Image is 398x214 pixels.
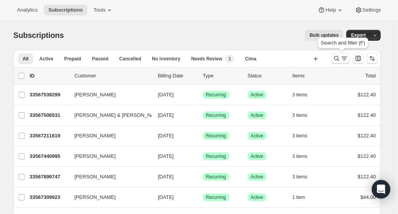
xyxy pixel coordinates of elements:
button: 3 items [293,110,316,121]
span: [PERSON_NAME] [75,91,116,99]
span: [PERSON_NAME] [75,193,116,201]
span: Recurring [206,174,226,180]
button: Help [313,5,348,15]
span: 1 item [293,194,305,200]
span: 3 items [293,133,308,139]
p: 33567506531 [30,111,68,119]
button: 3 items [293,171,316,182]
button: Search and filter results [331,53,350,64]
span: 3 items [293,112,308,118]
div: 33567899747[PERSON_NAME][DATE]SuccessRecurringSuccessActive3 items$122.40 [30,171,376,182]
span: [DATE] [158,194,174,200]
span: Active [251,133,264,139]
span: $44.00 [361,194,376,200]
p: 33567211619 [30,132,68,140]
span: Cima [245,56,256,62]
p: ID [30,72,68,80]
button: Analytics [12,5,42,15]
span: Help [325,7,336,13]
div: Type [203,72,242,80]
span: All [23,56,29,62]
span: [DATE] [158,92,174,98]
button: Export [346,30,370,41]
span: Subscriptions [14,31,64,39]
span: [PERSON_NAME] & [PERSON_NAME] [75,111,163,119]
button: Settings [350,5,386,15]
span: 3 items [293,153,308,159]
span: 3 items [293,174,308,180]
span: [PERSON_NAME] [75,152,116,160]
p: Customer [75,72,152,80]
span: [DATE] [158,153,174,159]
button: 3 items [293,130,316,141]
span: Bulk updates [310,32,338,38]
button: [PERSON_NAME] [70,191,147,204]
span: Subscriptions [48,7,83,13]
button: [PERSON_NAME] [70,171,147,183]
div: Open Intercom Messenger [372,180,390,199]
button: 1 item [293,192,314,203]
p: Status [248,72,286,80]
button: Subscriptions [44,5,87,15]
p: Total [365,72,376,80]
span: Recurring [206,92,226,98]
span: [PERSON_NAME] [75,173,116,181]
button: Customize table column order and visibility [353,53,364,64]
p: 33567539299 [30,91,68,99]
span: Tools [94,7,105,13]
button: [PERSON_NAME] [70,130,147,142]
p: 33567309923 [30,193,68,201]
button: Bulk updates [305,30,343,41]
button: 3 items [293,89,316,100]
button: Sort the results [367,53,378,64]
div: 33567309923[PERSON_NAME][DATE]SuccessRecurringSuccessActive1 item$44.00 [30,192,376,203]
span: Cancelled [119,56,141,62]
p: 33567440995 [30,152,68,160]
button: [PERSON_NAME] [70,89,147,101]
span: Settings [362,7,381,13]
span: Needs Review [191,56,223,62]
button: Create new view [310,53,322,64]
span: $122.40 [358,133,376,139]
span: [DATE] [158,174,174,180]
span: Active [251,112,264,118]
div: 33567211619[PERSON_NAME][DATE]SuccessRecurringSuccessActive3 items$122.40 [30,130,376,141]
div: Items [293,72,331,80]
span: Recurring [206,153,226,159]
button: [PERSON_NAME] [70,150,147,163]
span: $122.40 [358,92,376,98]
div: 33567440995[PERSON_NAME][DATE]SuccessRecurringSuccessActive3 items$122.40 [30,151,376,162]
p: Billing Date [158,72,197,80]
span: 1 [228,56,231,62]
span: $122.40 [358,153,376,159]
div: IDCustomerBilling DateTypeStatusItemsTotal [30,72,376,80]
span: Export [351,32,366,38]
span: Recurring [206,112,226,118]
span: Active [251,194,264,200]
span: No inventory [152,56,180,62]
button: [PERSON_NAME] & [PERSON_NAME] [70,109,147,122]
span: $122.40 [358,174,376,180]
span: Prepaid [64,56,81,62]
span: Active [251,174,264,180]
span: [DATE] [158,133,174,139]
span: [PERSON_NAME] [75,132,116,140]
span: Active [251,92,264,98]
div: 33567506531[PERSON_NAME] & [PERSON_NAME][DATE]SuccessRecurringSuccessActive3 items$122.40 [30,110,376,121]
span: Recurring [206,133,226,139]
span: [DATE] [158,112,174,118]
button: Tools [89,5,118,15]
button: 3 items [293,151,316,162]
span: 3 items [293,92,308,98]
span: Active [251,153,264,159]
span: Active [39,56,53,62]
span: $122.40 [358,112,376,118]
p: 33567899747 [30,173,68,181]
span: Analytics [17,7,37,13]
span: Paused [92,56,109,62]
span: Recurring [206,194,226,200]
div: 33567539299[PERSON_NAME][DATE]SuccessRecurringSuccessActive3 items$122.40 [30,89,376,100]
